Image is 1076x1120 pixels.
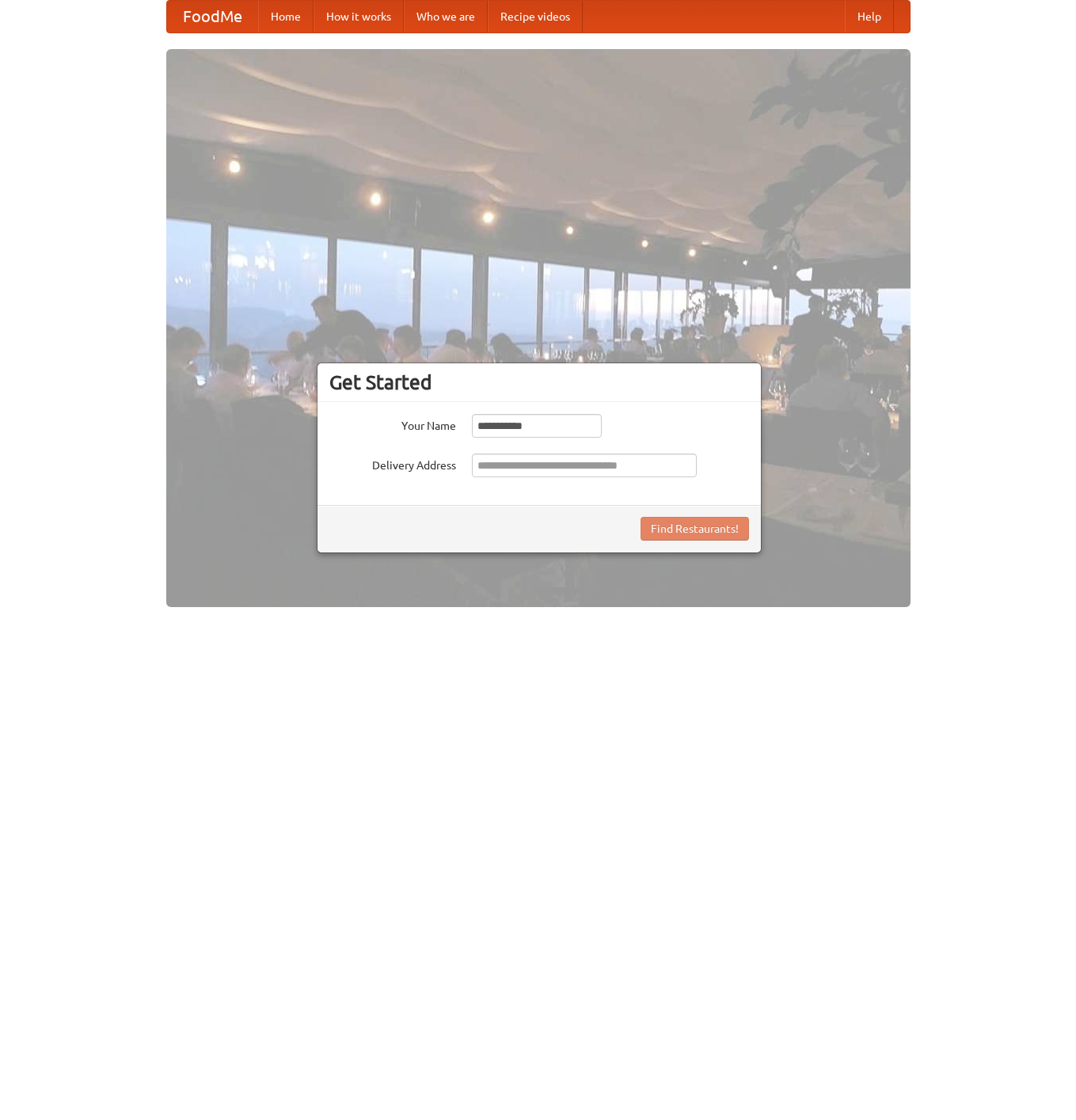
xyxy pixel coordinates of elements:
[845,1,894,32] a: Help
[167,1,258,32] a: FoodMe
[258,1,314,32] a: Home
[641,517,749,541] button: Find Restaurants!
[329,370,749,394] h3: Get Started
[314,1,404,32] a: How it works
[488,1,583,32] a: Recipe videos
[329,454,456,473] label: Delivery Address
[329,414,456,434] label: Your Name
[404,1,488,32] a: Who we are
